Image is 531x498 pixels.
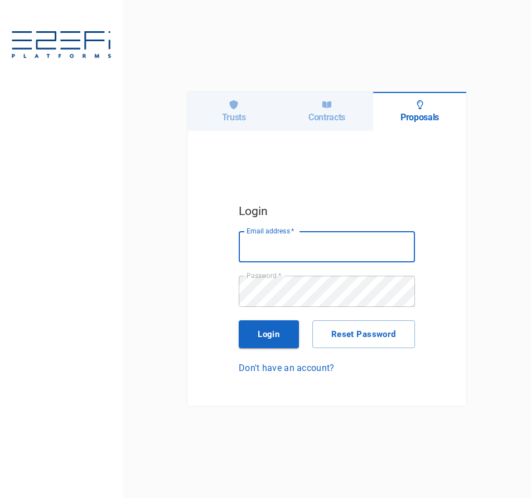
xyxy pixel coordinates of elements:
[308,112,345,123] h6: Contracts
[222,112,246,123] h6: Trusts
[239,320,299,348] button: Login
[247,271,281,280] label: Password
[239,202,415,221] h5: Login
[247,226,295,236] label: Email address
[312,320,415,348] button: Reset Password
[239,362,415,374] a: Don't have an account?
[11,31,112,60] img: E2EFiPLATFORMS-7f06cbf9.svg
[400,112,439,123] h6: Proposals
